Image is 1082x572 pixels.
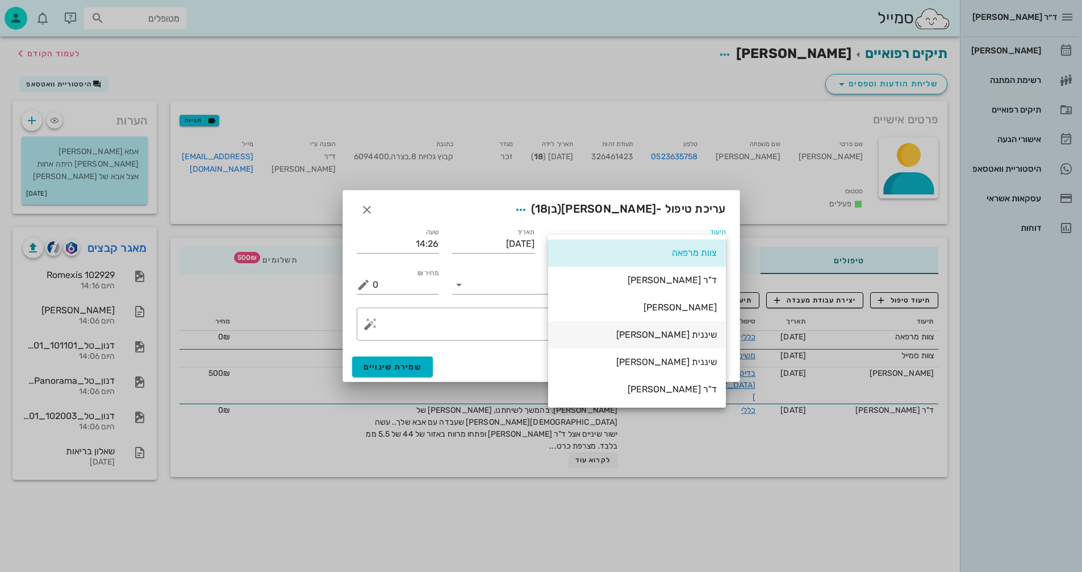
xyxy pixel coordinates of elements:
[557,329,717,340] div: שיננית [PERSON_NAME]
[511,200,726,220] span: עריכת טיפול -
[357,278,370,292] button: מחיר ₪ appended action
[352,357,433,377] button: שמירת שינויים
[364,362,422,372] span: שמירת שינויים
[417,269,439,277] label: מחיר ₪
[557,357,717,367] div: שיננית [PERSON_NAME]
[426,228,439,237] label: שעה
[548,235,726,253] div: תיעודצוות מרפאה
[516,228,534,237] label: תאריך
[561,202,656,215] span: [PERSON_NAME]
[557,247,717,258] div: צוות מרפאה
[531,202,562,215] span: (בן )
[557,275,717,285] div: ד"ר [PERSON_NAME]
[710,228,726,237] label: תיעוד
[535,202,548,215] span: 18
[557,384,717,395] div: ד"ר [PERSON_NAME]
[557,302,717,313] div: [PERSON_NAME]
